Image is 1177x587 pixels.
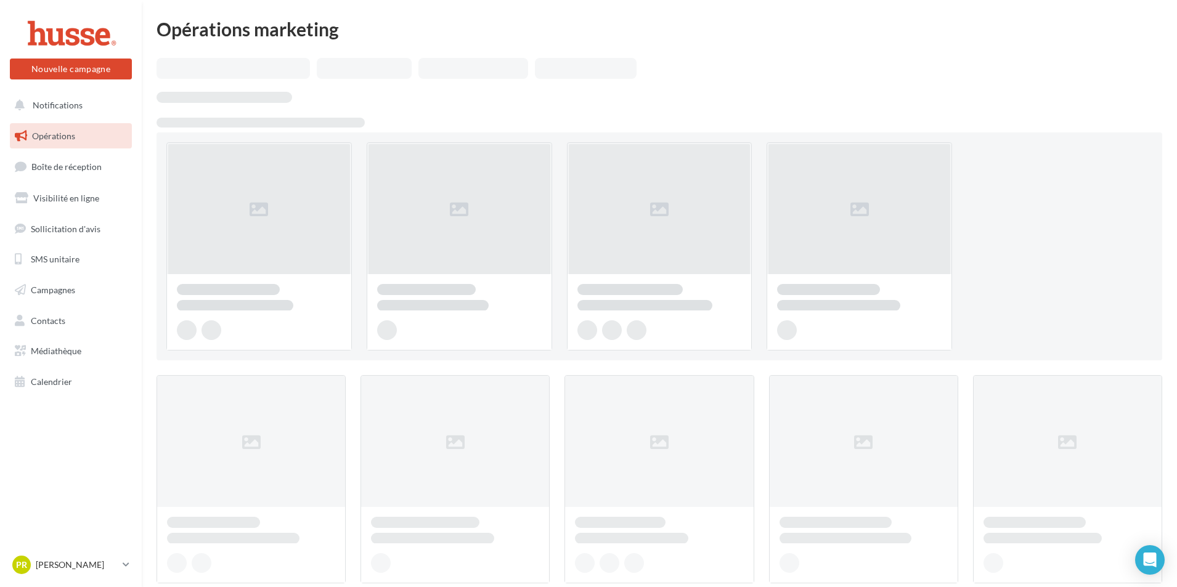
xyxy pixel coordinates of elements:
span: PR [16,559,27,571]
a: Boîte de réception [7,153,134,180]
button: Nouvelle campagne [10,59,132,79]
span: Boîte de réception [31,161,102,172]
span: Campagnes [31,285,75,295]
a: Médiathèque [7,338,134,364]
button: Notifications [7,92,129,118]
a: Contacts [7,308,134,334]
a: Sollicitation d'avis [7,216,134,242]
a: SMS unitaire [7,246,134,272]
p: [PERSON_NAME] [36,559,118,571]
span: Contacts [31,315,65,326]
span: Notifications [33,100,83,110]
a: PR [PERSON_NAME] [10,553,132,577]
a: Campagnes [7,277,134,303]
span: Opérations [32,131,75,141]
div: Open Intercom Messenger [1135,545,1165,575]
span: Calendrier [31,376,72,387]
span: SMS unitaire [31,254,79,264]
div: Opérations marketing [157,20,1162,38]
a: Calendrier [7,369,134,395]
span: Visibilité en ligne [33,193,99,203]
span: Sollicitation d'avis [31,223,100,233]
a: Opérations [7,123,134,149]
span: Médiathèque [31,346,81,356]
a: Visibilité en ligne [7,185,134,211]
